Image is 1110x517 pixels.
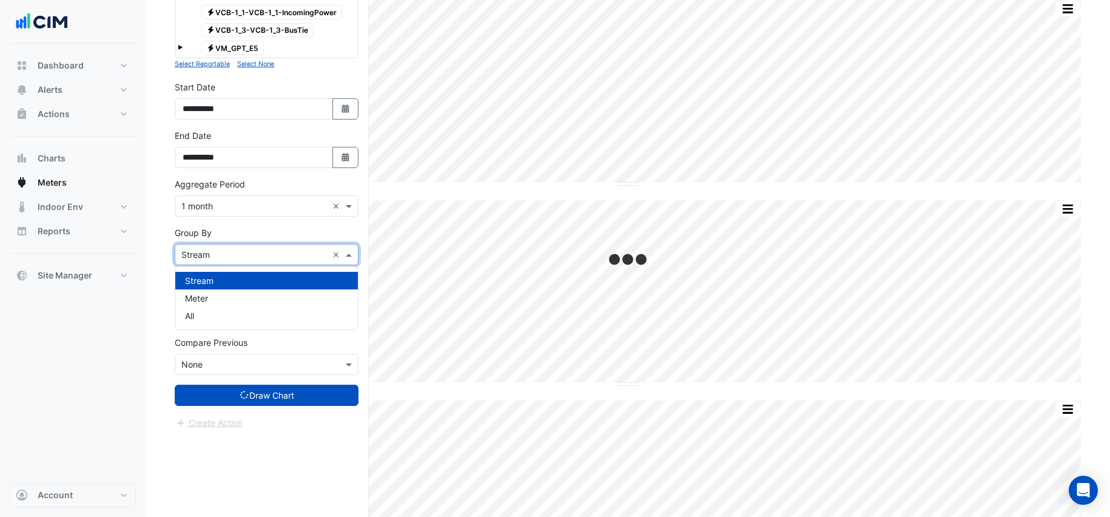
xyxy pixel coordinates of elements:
span: Meters [38,177,67,189]
fa-icon: Select Date [340,152,351,163]
span: Stream [185,275,214,286]
label: Group By [175,226,212,239]
button: Draw Chart [175,385,358,406]
app-icon: Alerts [16,84,28,96]
button: Select None [237,58,274,69]
span: All [185,311,194,321]
fa-icon: Electricity [206,43,215,52]
span: VCB-1_1-VCB-1_1-IncomingPower [201,5,343,19]
span: Meter [185,293,208,303]
button: Alerts [10,78,136,102]
span: Reports [38,225,70,237]
button: More Options [1055,1,1080,16]
app-icon: Dashboard [16,59,28,72]
span: Clear [332,200,343,212]
label: End Date [175,129,211,142]
span: Account [38,489,73,501]
app-icon: Reports [16,225,28,237]
app-icon: Actions [16,108,28,120]
span: Alerts [38,84,62,96]
label: Aggregate Period [175,178,245,191]
app-icon: Indoor Env [16,201,28,213]
app-icon: Site Manager [16,269,28,282]
fa-icon: Electricity [206,25,215,35]
fa-icon: Electricity [206,7,215,16]
label: Start Date [175,81,215,93]
label: Compare Previous [175,336,247,349]
small: Select None [237,60,274,68]
fa-icon: Select Date [340,104,351,114]
span: Site Manager [38,269,92,282]
button: Meters [10,171,136,195]
span: Clear [332,248,343,261]
small: Select Reportable [175,60,230,68]
button: Charts [10,146,136,171]
span: Indoor Env [38,201,83,213]
button: Actions [10,102,136,126]
span: Charts [38,152,66,164]
app-icon: Meters [16,177,28,189]
app-escalated-ticket-create-button: Please wait for charts to finish loading [175,417,243,427]
button: Site Manager [10,263,136,288]
button: More Options [1055,201,1080,217]
span: VM_GPT_E5 [201,41,264,55]
ng-dropdown-panel: Options list [175,266,358,330]
div: Open Intercom Messenger [1069,476,1098,505]
button: Dashboard [10,53,136,78]
button: Reports [10,219,136,243]
span: Actions [38,108,70,120]
img: Company Logo [15,10,69,34]
button: More Options [1055,402,1080,417]
span: Dashboard [38,59,84,72]
span: VCB-1_3-VCB-1_3-BusTie [201,23,314,38]
button: Select Reportable [175,58,230,69]
button: Account [10,483,136,507]
button: Indoor Env [10,195,136,219]
app-icon: Charts [16,152,28,164]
